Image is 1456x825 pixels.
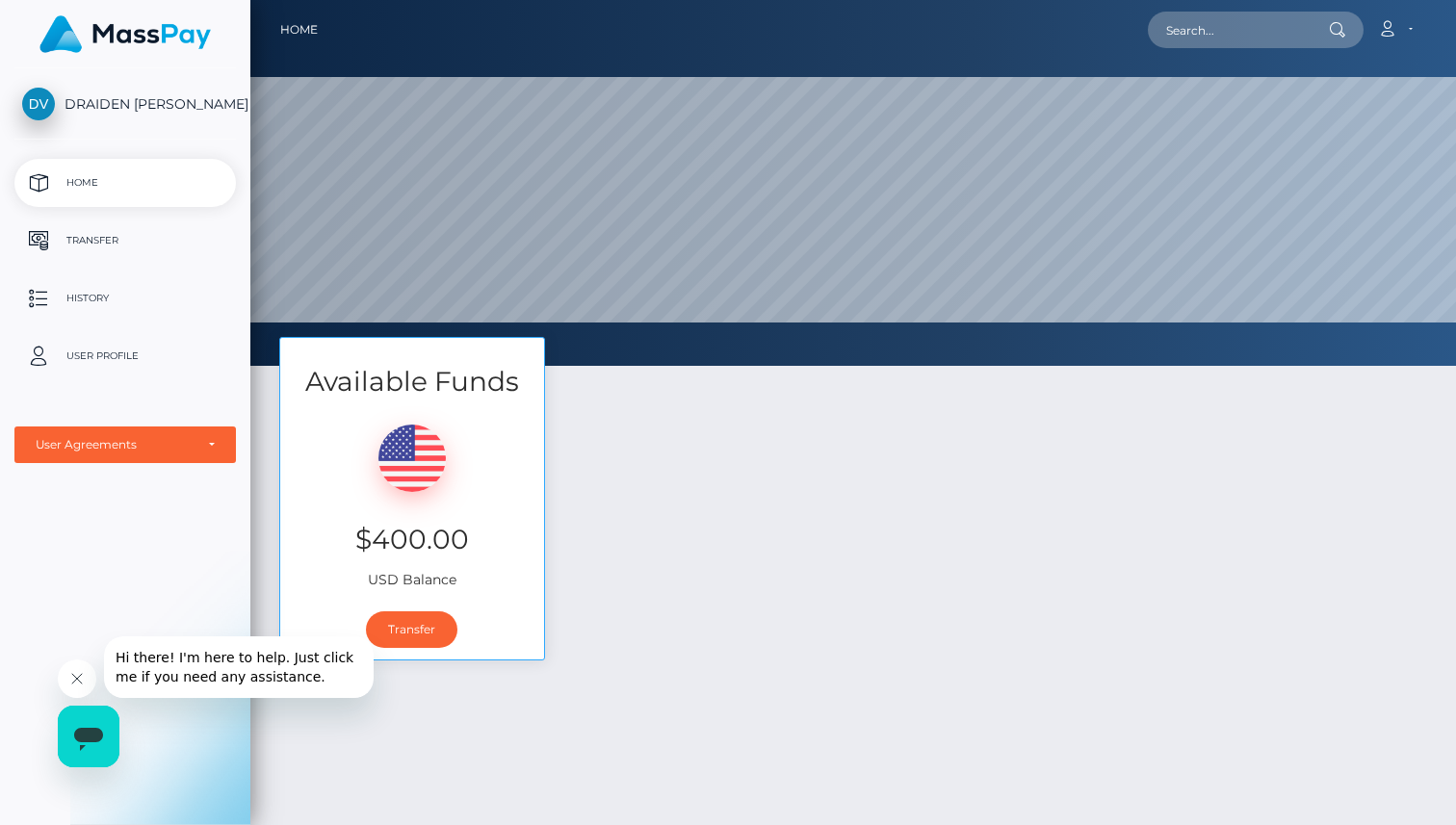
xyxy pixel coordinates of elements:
iframe: Message from company [104,636,374,698]
p: Home [22,168,228,197]
a: Home [14,159,236,207]
a: User Profile [14,332,236,380]
a: Transfer [14,217,236,265]
iframe: Close message [58,659,96,698]
p: User Profile [22,342,228,371]
button: User Agreements [14,426,236,463]
div: USD Balance [280,400,544,600]
img: MassPay [39,15,211,53]
a: History [14,274,236,322]
h3: Available Funds [280,363,544,400]
p: Transfer [22,226,228,255]
span: DRAIDEN [PERSON_NAME] [PERSON_NAME] [14,95,236,113]
h3: $400.00 [295,521,530,558]
div: User Agreements [36,437,194,452]
iframe: Button to launch messaging window [58,706,119,767]
img: USD.png [378,425,446,492]
a: Transfer [366,611,457,648]
a: Home [280,10,318,50]
p: History [22,284,228,313]
input: Search... [1148,12,1329,48]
